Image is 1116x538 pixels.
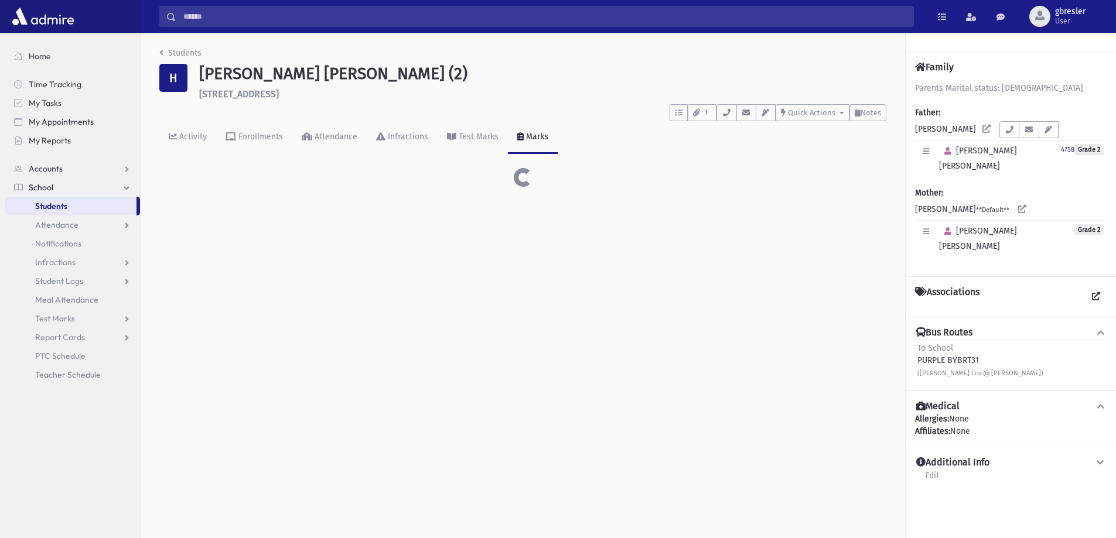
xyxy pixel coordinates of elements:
div: PURPLE BYBRT31 [917,342,1043,379]
button: Bus Routes [915,327,1107,339]
a: Attendance [292,121,367,154]
a: Enrollments [216,121,292,154]
div: [PERSON_NAME] [PERSON_NAME] [915,82,1107,267]
span: Teacher Schedule [35,369,101,380]
button: Notes [849,104,886,121]
a: 4758 [1061,144,1074,154]
b: Mother: [915,188,943,198]
span: Infractions [35,257,76,268]
a: Students [159,48,202,58]
span: Students [35,201,67,211]
a: My Appointments [5,112,140,131]
h1: [PERSON_NAME] [PERSON_NAME] (2) [199,64,886,84]
a: Edit [924,469,940,490]
div: Test Marks [456,132,499,142]
span: Grade 2 [1074,224,1104,235]
span: Time Tracking [29,79,81,90]
button: Additional Info [915,457,1107,469]
a: Attendance [5,215,140,234]
span: PTC Schedule [35,351,86,361]
b: Father: [915,108,940,118]
small: ([PERSON_NAME] Cro @ [PERSON_NAME]) [917,369,1043,377]
div: Parents Marital status: [DEMOGRAPHIC_DATA] [915,82,1107,94]
img: AdmirePro [9,5,77,28]
a: Meal Attendance [5,290,140,309]
a: View all Associations [1086,286,1107,307]
div: Marks [524,132,548,142]
span: Notifications [35,238,81,249]
input: Search [176,6,913,27]
a: My Reports [5,131,140,150]
a: PTC Schedule [5,347,140,365]
span: User [1055,16,1086,26]
span: Test Marks [35,313,75,324]
span: Meal Attendance [35,294,98,305]
a: Activity [159,121,216,154]
span: School [29,182,53,193]
span: Accounts [29,163,63,174]
h4: Medical [916,400,960,413]
span: gbresler [1055,7,1086,16]
h4: Family [915,61,954,73]
a: Home [5,47,140,66]
button: 1 [688,104,716,121]
nav: breadcrumb [159,47,202,64]
div: Attendance [312,132,357,142]
button: Medical [915,400,1107,413]
span: Quick Actions [788,108,835,117]
button: Quick Actions [776,104,849,121]
span: My Reports [29,135,71,146]
span: Student Logs [35,276,83,286]
a: Time Tracking [5,75,140,94]
h4: Additional Info [916,457,989,469]
a: Notifications [5,234,140,253]
div: Activity [177,132,207,142]
span: 1 [701,108,711,118]
a: Report Cards [5,328,140,347]
a: Student Logs [5,272,140,290]
b: Allergies: [915,414,949,424]
div: Infractions [385,132,428,142]
span: Notes [861,108,881,117]
div: H [159,64,187,92]
h6: [STREET_ADDRESS] [199,88,886,100]
span: My Appointments [29,116,94,127]
a: School [5,178,140,197]
span: [PERSON_NAME] [PERSON_NAME] [939,146,1017,171]
b: Affiliates: [915,426,950,436]
a: My Tasks [5,94,140,112]
a: Marks [508,121,558,154]
span: Report Cards [35,332,85,342]
span: Grade 2 [1074,144,1104,155]
small: 4758 [1061,146,1074,153]
a: Test Marks [5,309,140,328]
a: Infractions [5,253,140,272]
div: None [915,413,1107,437]
a: Accounts [5,159,140,178]
span: Attendance [35,220,79,230]
div: None [915,425,1107,437]
a: Students [5,197,136,215]
span: To School [917,343,953,353]
h4: Associations [915,286,980,307]
a: Infractions [367,121,438,154]
div: Enrollments [236,132,283,142]
a: Test Marks [438,121,508,154]
a: Teacher Schedule [5,365,140,384]
span: [PERSON_NAME] [PERSON_NAME] [939,226,1017,251]
span: Home [29,51,51,61]
span: My Tasks [29,98,62,108]
h4: Bus Routes [916,327,972,339]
